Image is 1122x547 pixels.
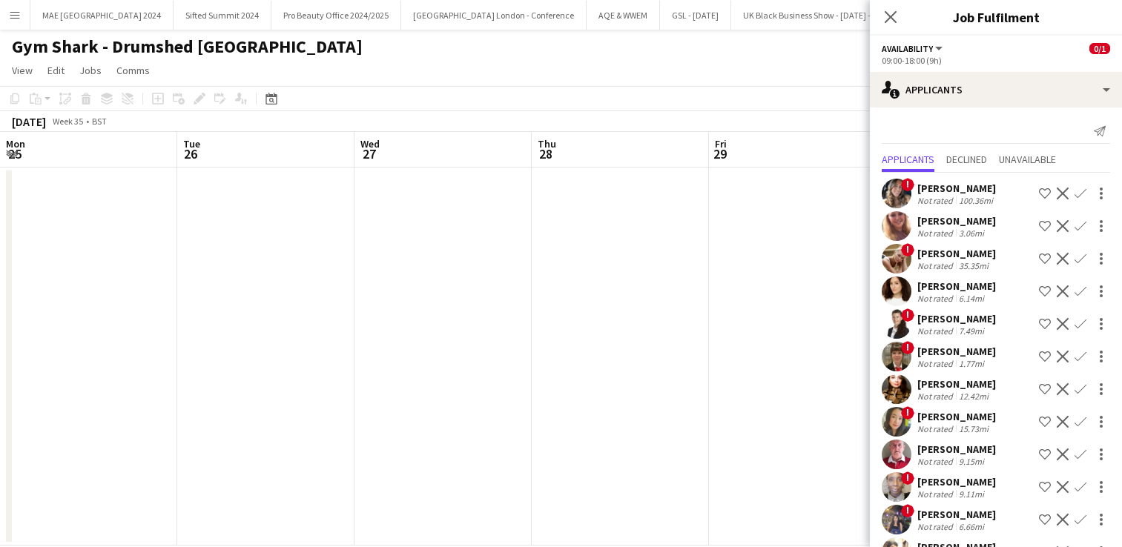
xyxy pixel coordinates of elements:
button: MAE [GEOGRAPHIC_DATA] 2024 [30,1,174,30]
div: 9.15mi [956,456,987,467]
span: Unavailable [999,154,1056,165]
span: ! [901,341,914,354]
div: 12.42mi [956,391,991,402]
span: Mon [6,137,25,150]
div: 15.73mi [956,423,991,434]
div: Not rated [917,195,956,206]
span: 26 [181,145,200,162]
div: [PERSON_NAME] [917,182,996,195]
div: 6.14mi [956,293,987,304]
h3: Job Fulfilment [870,7,1122,27]
div: Not rated [917,423,956,434]
div: [PERSON_NAME] [917,345,996,358]
a: Comms [110,61,156,80]
div: [DATE] [12,114,46,129]
span: Applicants [882,154,934,165]
span: Declined [946,154,987,165]
button: [GEOGRAPHIC_DATA] London - Conference [401,1,587,30]
span: ! [901,471,914,485]
button: UK Black Business Show - [DATE] - Excel [731,1,904,30]
div: Not rated [917,456,956,467]
div: [PERSON_NAME] [917,410,996,423]
div: [PERSON_NAME] [917,247,996,260]
span: Edit [47,64,65,77]
div: [PERSON_NAME] [917,279,996,293]
div: [PERSON_NAME] [917,377,996,391]
div: Not rated [917,260,956,271]
span: ! [901,308,914,322]
div: [PERSON_NAME] [917,214,996,228]
button: Pro Beauty Office 2024/2025 [271,1,401,30]
button: Sifted Summit 2024 [174,1,271,30]
div: Not rated [917,325,956,337]
span: 28 [535,145,556,162]
div: [PERSON_NAME] [917,508,996,521]
div: 1.77mi [956,358,987,369]
div: Applicants [870,72,1122,107]
span: ! [901,178,914,191]
div: [PERSON_NAME] [917,312,996,325]
span: ! [901,243,914,256]
div: Not rated [917,293,956,304]
span: Tue [183,137,200,150]
span: Wed [360,137,380,150]
div: Not rated [917,228,956,239]
span: Availability [882,43,933,54]
span: 27 [358,145,380,162]
h1: Gym Shark - Drumshed [GEOGRAPHIC_DATA] [12,36,363,58]
span: ! [901,406,914,420]
div: 35.35mi [956,260,991,271]
span: 29 [713,145,727,162]
div: Not rated [917,521,956,532]
button: GSL - [DATE] [660,1,731,30]
span: ! [901,504,914,517]
button: AQE & WWEM [587,1,660,30]
div: [PERSON_NAME] [917,442,996,456]
div: [PERSON_NAME] [917,475,996,488]
div: 3.06mi [956,228,987,239]
span: Comms [116,64,150,77]
div: Not rated [917,488,956,500]
span: Jobs [79,64,102,77]
span: 25 [4,145,25,162]
div: 6.66mi [956,521,987,532]
div: 7.49mi [956,325,987,337]
a: Jobs [73,61,108,80]
span: Thu [538,137,556,150]
div: 9.11mi [956,488,987,500]
span: Fri [715,137,727,150]
div: BST [92,116,107,127]
div: Not rated [917,358,956,369]
span: 0/1 [1089,43,1110,54]
div: Not rated [917,391,956,402]
a: Edit [42,61,70,80]
button: Availability [882,43,945,54]
div: 09:00-18:00 (9h) [882,55,1110,66]
span: Week 35 [49,116,86,127]
span: View [12,64,33,77]
div: 100.36mi [956,195,996,206]
a: View [6,61,39,80]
